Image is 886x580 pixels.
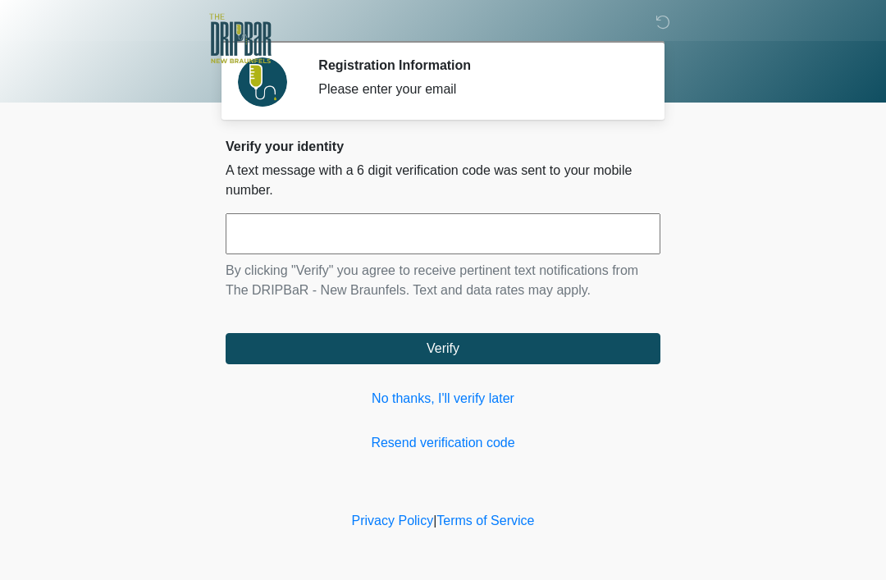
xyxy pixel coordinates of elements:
[226,161,660,200] p: A text message with a 6 digit verification code was sent to your mobile number.
[226,261,660,300] p: By clicking "Verify" you agree to receive pertinent text notifications from The DRIPBaR - New Bra...
[226,433,660,453] a: Resend verification code
[226,139,660,154] h2: Verify your identity
[318,80,636,99] div: Please enter your email
[436,514,534,527] a: Terms of Service
[209,12,272,66] img: The DRIPBaR - New Braunfels Logo
[433,514,436,527] a: |
[352,514,434,527] a: Privacy Policy
[226,389,660,409] a: No thanks, I'll verify later
[226,333,660,364] button: Verify
[238,57,287,107] img: Agent Avatar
